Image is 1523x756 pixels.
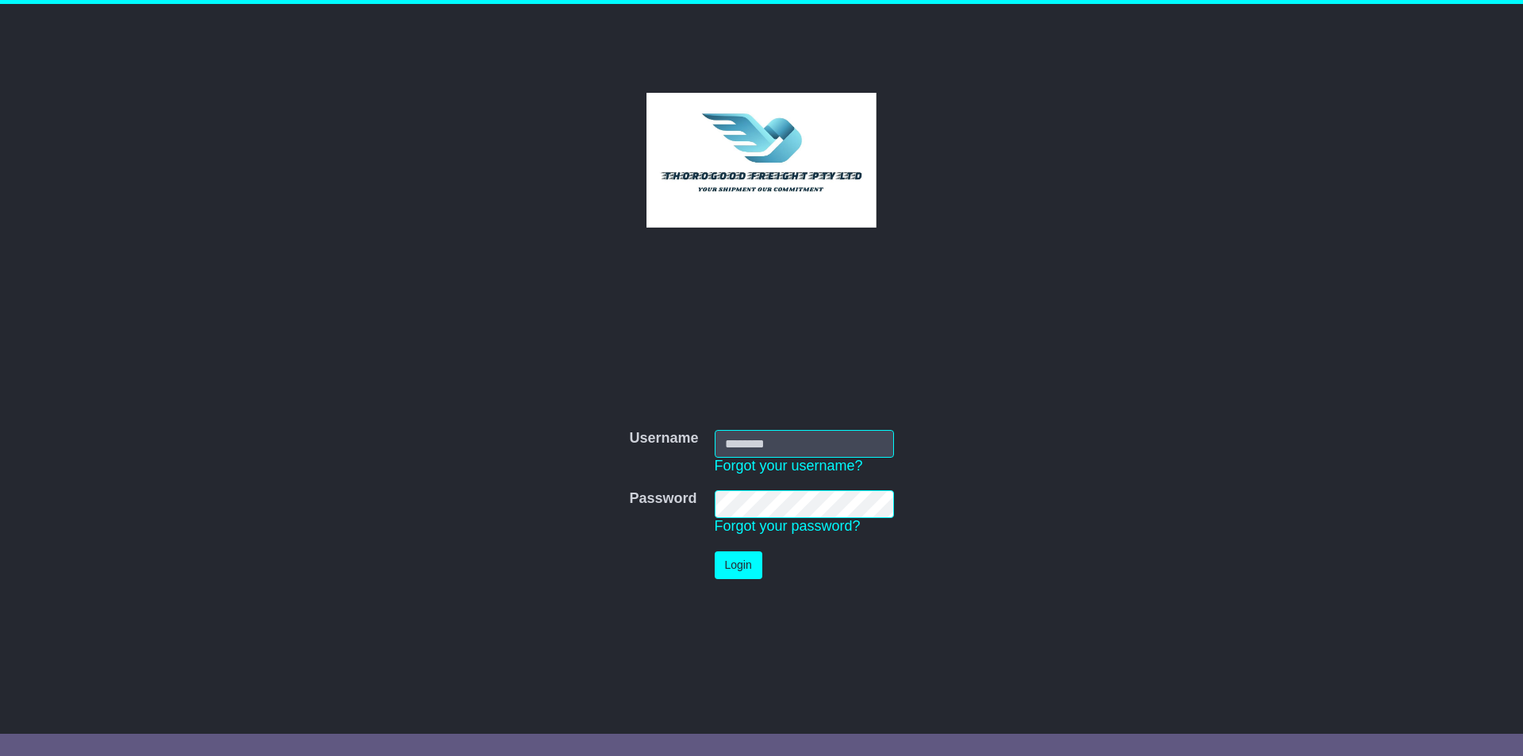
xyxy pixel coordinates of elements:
[629,490,696,508] label: Password
[715,551,762,579] button: Login
[715,518,861,534] a: Forgot your password?
[646,93,877,228] img: Thorogood Freight Pty Ltd
[715,458,863,474] a: Forgot your username?
[629,430,698,447] label: Username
